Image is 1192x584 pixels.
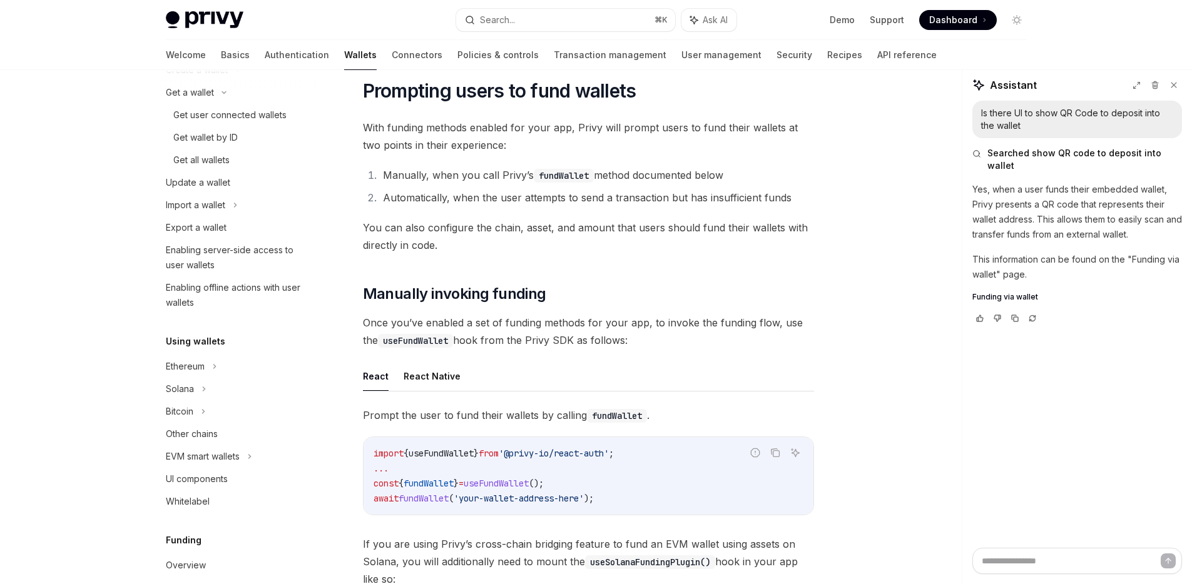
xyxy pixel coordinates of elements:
[787,445,803,461] button: Ask AI
[363,314,814,349] span: Once you’ve enabled a set of funding methods for your app, to invoke the funding flow, use the ho...
[681,9,736,31] button: Ask AI
[972,147,1182,172] button: Searched show QR code to deposit into wallet
[479,448,499,459] span: from
[404,361,461,391] button: React Native
[156,149,316,171] a: Get all wallets
[585,555,715,569] code: useSolanaFundingPlugin()
[374,478,399,489] span: const
[166,175,230,190] div: Update a wallet
[166,471,228,486] div: UI components
[399,493,449,504] span: fundWallet
[166,40,206,70] a: Welcome
[166,11,243,29] img: light logo
[166,381,194,396] div: Solana
[404,478,454,489] span: fundWallet
[166,426,218,441] div: Other chains
[703,14,728,26] span: Ask AI
[830,14,855,26] a: Demo
[379,166,814,184] li: Manually, when you call Privy’s method documented below
[681,40,762,70] a: User management
[777,40,812,70] a: Security
[374,448,404,459] span: import
[877,40,937,70] a: API reference
[464,478,529,489] span: useFundWallet
[379,189,814,206] li: Automatically, when the user attempts to send a transaction but has insufficient funds
[166,243,308,273] div: Enabling server-side access to user wallets
[221,40,250,70] a: Basics
[409,448,474,459] span: useFundWallet
[655,15,668,25] span: ⌘ K
[166,558,206,573] div: Overview
[166,494,210,509] div: Whitelabel
[399,478,404,489] span: {
[166,334,225,349] h5: Using wallets
[534,169,594,183] code: fundWallet
[459,478,464,489] span: =
[919,10,997,30] a: Dashboard
[870,14,904,26] a: Support
[156,423,316,445] a: Other chains
[454,478,459,489] span: }
[173,130,238,145] div: Get wallet by ID
[363,219,814,254] span: You can also configure the chain, asset, and amount that users should fund their wallets with dir...
[363,406,814,424] span: Prompt the user to fund their wallets by calling .
[827,40,862,70] a: Recipes
[609,448,614,459] span: ;
[156,239,316,276] a: Enabling server-side access to user wallets
[344,40,377,70] a: Wallets
[166,404,193,419] div: Bitcoin
[972,292,1182,302] a: Funding via wallet
[449,493,454,504] span: (
[457,40,539,70] a: Policies & controls
[156,216,316,239] a: Export a wallet
[404,448,409,459] span: {
[363,119,814,154] span: With funding methods enabled for your app, Privy will prompt users to fund their wallets at two p...
[454,493,584,504] span: 'your-wallet-address-here'
[156,276,316,314] a: Enabling offline actions with user wallets
[166,449,240,464] div: EVM smart wallets
[156,126,316,149] a: Get wallet by ID
[972,182,1182,242] p: Yes, when a user funds their embedded wallet, Privy presents a QR code that represents their wall...
[929,14,977,26] span: Dashboard
[166,280,308,310] div: Enabling offline actions with user wallets
[156,468,316,490] a: UI components
[972,292,1038,302] span: Funding via wallet
[972,252,1182,282] p: This information can be found on the "Funding via wallet" page.
[480,13,515,28] div: Search...
[584,493,594,504] span: );
[166,220,227,235] div: Export a wallet
[156,171,316,194] a: Update a wallet
[1007,10,1027,30] button: Toggle dark mode
[166,533,201,548] h5: Funding
[363,284,546,304] span: Manually invoking funding
[587,409,647,423] code: fundWallet
[456,9,675,31] button: Search...⌘K
[156,490,316,513] a: Whitelabel
[374,463,389,474] span: ...
[166,198,225,213] div: Import a wallet
[474,448,479,459] span: }
[166,359,205,374] div: Ethereum
[363,361,389,391] button: React
[529,478,544,489] span: ();
[392,40,442,70] a: Connectors
[987,147,1182,172] span: Searched show QR code to deposit into wallet
[173,153,230,168] div: Get all wallets
[554,40,666,70] a: Transaction management
[990,78,1037,93] span: Assistant
[1161,553,1176,568] button: Send message
[981,107,1173,132] div: Is there UI to show QR Code to deposit into the wallet
[166,85,214,100] div: Get a wallet
[156,104,316,126] a: Get user connected wallets
[156,554,316,576] a: Overview
[378,334,453,348] code: useFundWallet
[265,40,329,70] a: Authentication
[747,445,763,461] button: Report incorrect code
[499,448,609,459] span: '@privy-io/react-auth'
[767,445,783,461] button: Copy the contents from the code block
[173,108,287,123] div: Get user connected wallets
[374,493,399,504] span: await
[363,79,636,102] span: Prompting users to fund wallets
